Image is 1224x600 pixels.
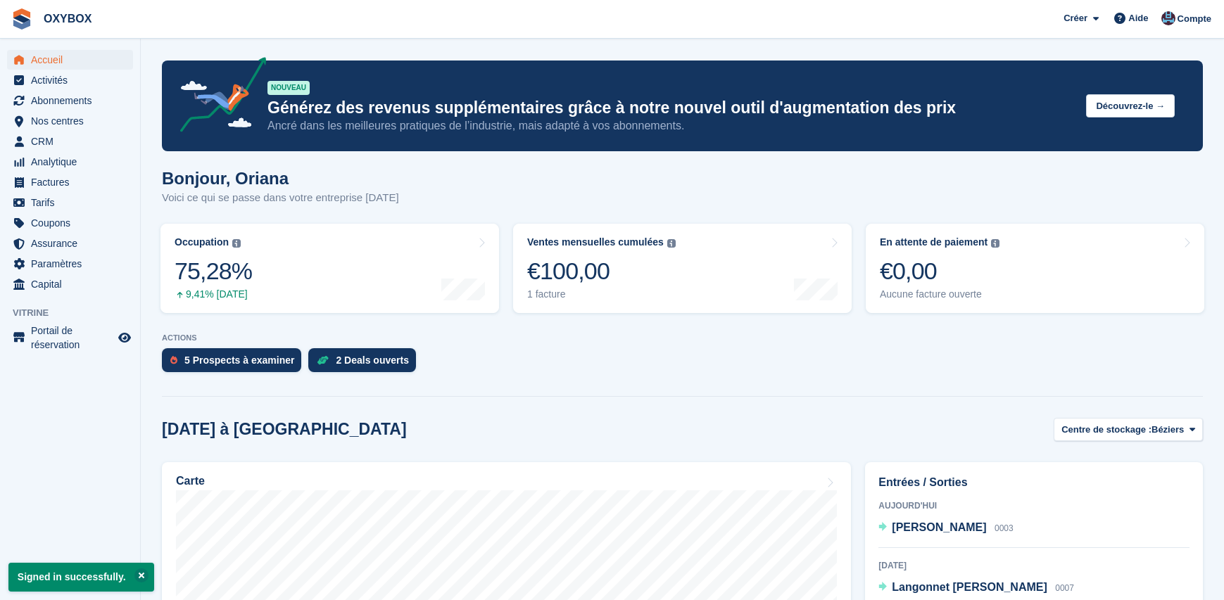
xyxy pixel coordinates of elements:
[527,257,676,286] div: €100,00
[184,355,294,366] div: 5 Prospects à examiner
[892,521,986,533] span: [PERSON_NAME]
[7,50,133,70] a: menu
[1086,94,1175,117] button: Découvrez-le →
[527,288,676,300] div: 1 facture
[160,224,499,313] a: Occupation 75,28% 9,41% [DATE]
[31,254,115,274] span: Paramètres
[866,224,1204,313] a: En attente de paiement €0,00 Aucune facture ouverte
[7,172,133,192] a: menu
[31,213,115,233] span: Coupons
[1161,11,1175,25] img: Oriana Devaux
[336,355,409,366] div: 2 Deals ouverts
[176,475,205,487] h2: Carte
[1064,11,1087,25] span: Créer
[7,111,133,131] a: menu
[7,70,133,90] a: menu
[878,474,1190,491] h2: Entrées / Sorties
[1152,423,1184,437] span: Béziers
[7,193,133,212] a: menu
[162,333,1203,343] p: ACTIONS
[892,581,1047,593] span: Langonnet [PERSON_NAME]
[162,190,399,206] p: Voici ce qui se passe dans votre entreprise [DATE]
[31,193,115,212] span: Tarifs
[31,324,115,352] span: Portail de réservation
[31,111,115,131] span: Nos centres
[880,288,999,300] div: Aucune facture ouverte
[267,98,1075,118] p: Générez des revenus supplémentaires grâce à notre nouvel outil d'augmentation des prix
[13,306,140,320] span: Vitrine
[31,274,115,294] span: Capital
[175,288,252,300] div: 9,41% [DATE]
[31,132,115,151] span: CRM
[513,224,852,313] a: Ventes mensuelles cumulées €100,00 1 facture
[31,234,115,253] span: Assurance
[31,50,115,70] span: Accueil
[232,239,241,248] img: icon-info-grey-7440780725fd019a000dd9b08b2336e03edf1995a4989e88bcd33f0948082b44.svg
[162,420,407,439] h2: [DATE] à [GEOGRAPHIC_DATA]
[7,91,133,110] a: menu
[175,257,252,286] div: 75,28%
[31,91,115,110] span: Abonnements
[267,118,1075,134] p: Ancré dans les meilleures pratiques de l’industrie, mais adapté à vos abonnements.
[7,213,133,233] a: menu
[7,132,133,151] a: menu
[527,236,664,248] div: Ventes mensuelles cumulées
[1055,583,1074,593] span: 0007
[162,169,399,188] h1: Bonjour, Oriana
[11,8,32,30] img: stora-icon-8386f47178a22dfd0bd8f6a31ec36ba5ce8667c1dd55bd0f319d3a0aa187defe.svg
[308,348,423,379] a: 2 Deals ouverts
[1061,423,1152,437] span: Centre de stockage :
[880,236,988,248] div: En attente de paiement
[38,7,97,30] a: OXYBOX
[667,239,676,248] img: icon-info-grey-7440780725fd019a000dd9b08b2336e03edf1995a4989e88bcd33f0948082b44.svg
[880,257,999,286] div: €0,00
[7,152,133,172] a: menu
[995,523,1014,533] span: 0003
[168,57,267,137] img: price-adjustments-announcement-icon-8257ccfd72463d97f412b2fc003d46551f7dbcb40ab6d574587a9cd5c0d94...
[31,70,115,90] span: Activités
[878,499,1190,512] div: Aujourd'hui
[267,81,310,95] div: NOUVEAU
[878,579,1074,597] a: Langonnet [PERSON_NAME] 0007
[116,329,133,346] a: Boutique d'aperçu
[170,356,177,364] img: prospect-51fa495bee0391a8d652442698ab0144808aea92771e9ea1ae160a38d050c398.svg
[317,355,329,365] img: deal-1b604bf984904fb50ccaf53a9ad4b4a5d6e5aea283cecdc64d6e3604feb123c2.svg
[162,348,308,379] a: 5 Prospects à examiner
[1178,12,1211,26] span: Compte
[878,519,1013,537] a: [PERSON_NAME] 0003
[8,563,154,592] p: Signed in successfully.
[31,152,115,172] span: Analytique
[991,239,999,248] img: icon-info-grey-7440780725fd019a000dd9b08b2336e03edf1995a4989e88bcd33f0948082b44.svg
[7,254,133,274] a: menu
[7,234,133,253] a: menu
[1054,418,1203,441] button: Centre de stockage : Béziers
[878,559,1190,572] div: [DATE]
[7,324,133,352] a: menu
[31,172,115,192] span: Factures
[7,274,133,294] a: menu
[175,236,229,248] div: Occupation
[1128,11,1148,25] span: Aide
